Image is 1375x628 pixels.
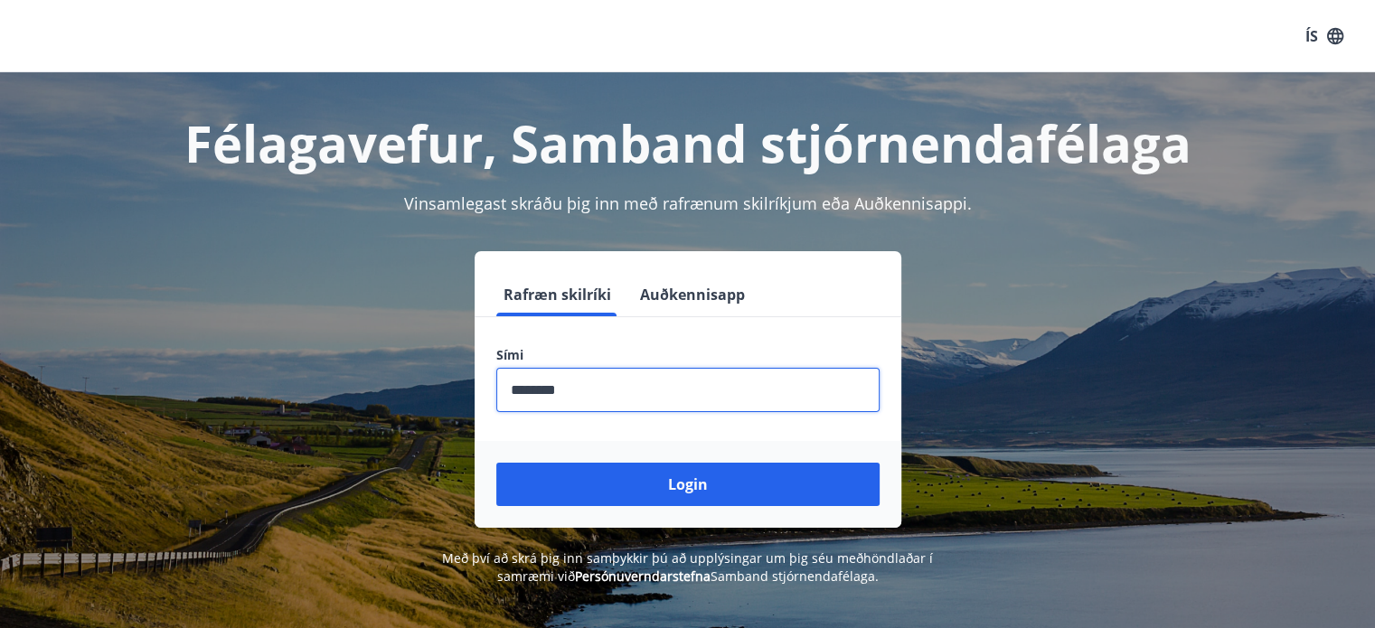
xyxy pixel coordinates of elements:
[442,549,933,585] span: Með því að skrá þig inn samþykkir þú að upplýsingar um þig séu meðhöndlaðar í samræmi við Samband...
[575,567,711,585] a: Persónuverndarstefna
[496,463,880,506] button: Login
[496,346,880,364] label: Sími
[59,108,1317,177] h1: Félagavefur, Samband stjórnendafélaga
[1295,20,1353,52] button: ÍS
[633,273,752,316] button: Auðkennisapp
[496,273,618,316] button: Rafræn skilríki
[404,192,972,214] span: Vinsamlegast skráðu þig inn með rafrænum skilríkjum eða Auðkennisappi.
